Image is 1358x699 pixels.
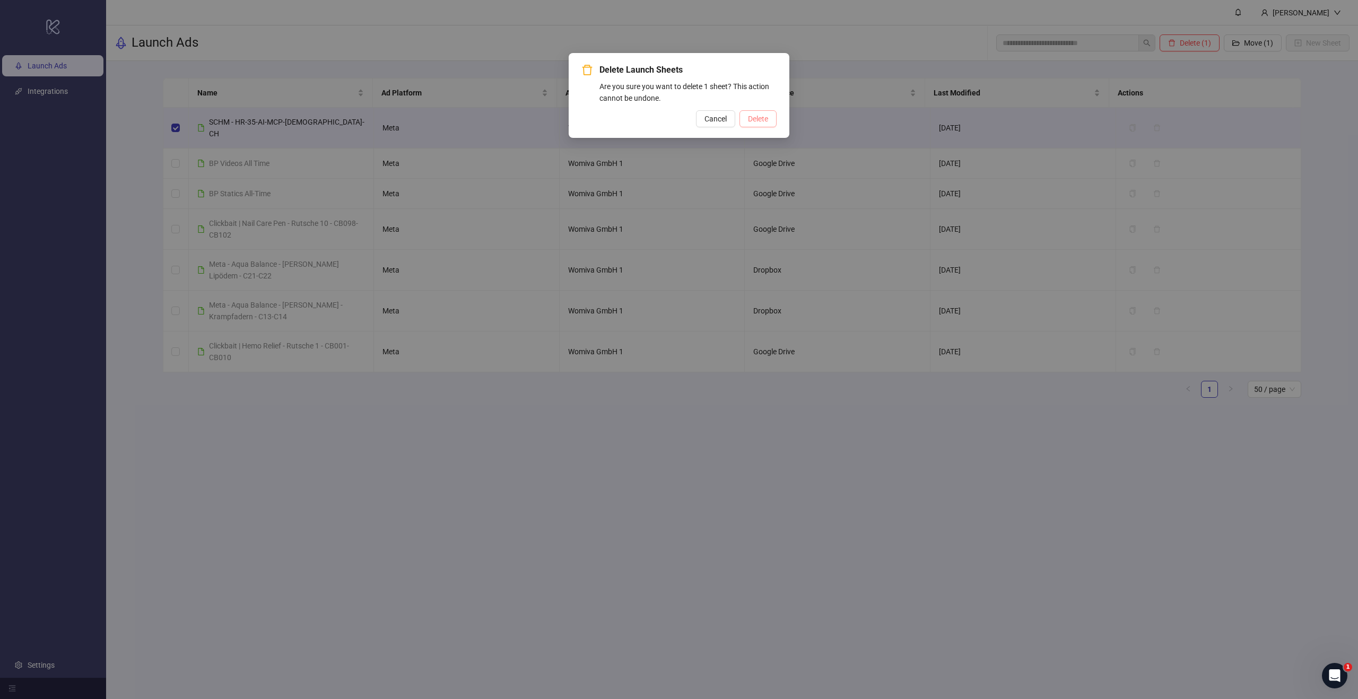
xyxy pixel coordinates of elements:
span: Delete [748,115,768,123]
span: delete [581,64,593,76]
div: Are you sure you want to delete 1 sheet? This action cannot be undone. [599,81,777,104]
button: Cancel [696,110,735,127]
iframe: Intercom live chat [1322,663,1347,688]
button: Delete [739,110,777,127]
span: Delete Launch Sheets [599,64,777,76]
span: 1 [1344,663,1352,671]
span: Cancel [704,115,727,123]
